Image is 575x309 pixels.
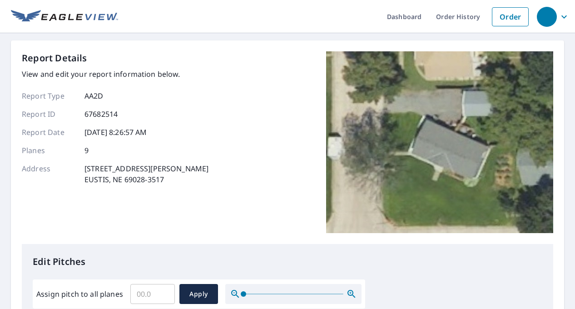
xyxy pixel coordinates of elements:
p: Report Details [22,51,87,65]
input: 00.0 [130,281,175,307]
p: Edit Pitches [33,255,542,269]
img: Top image [326,51,553,233]
label: Assign pitch to all planes [36,289,123,299]
p: Report Date [22,127,76,138]
p: View and edit your report information below. [22,69,208,80]
span: Apply [187,289,211,300]
p: Planes [22,145,76,156]
a: Order [492,7,529,26]
button: Apply [179,284,218,304]
p: [DATE] 8:26:57 AM [84,127,147,138]
p: 67682514 [84,109,118,120]
p: 9 [84,145,89,156]
p: Report ID [22,109,76,120]
p: AA2D [84,90,104,101]
p: Address [22,163,76,185]
img: EV Logo [11,10,118,24]
p: Report Type [22,90,76,101]
p: [STREET_ADDRESS][PERSON_NAME] EUSTIS, NE 69028-3517 [84,163,208,185]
